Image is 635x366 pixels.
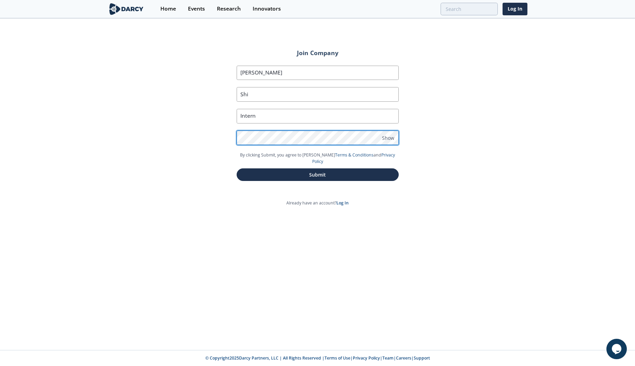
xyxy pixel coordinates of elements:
a: Privacy Policy [312,152,395,164]
a: Careers [396,355,411,361]
input: First Name [237,66,399,80]
h2: Join Company [227,50,408,56]
button: Submit [237,168,399,181]
a: Privacy Policy [353,355,380,361]
div: Innovators [253,6,281,12]
a: Terms & Conditions [335,152,374,158]
a: Log In [503,3,527,15]
div: Events [188,6,205,12]
a: Team [382,355,394,361]
p: Already have an account? [218,200,418,206]
input: Advanced Search [441,3,498,15]
p: © Copyright 2025 Darcy Partners, LLC | All Rights Reserved | | | | | [66,355,570,361]
span: Show [382,134,394,141]
iframe: chat widget [606,339,628,359]
a: Terms of Use [324,355,350,361]
img: logo-wide.svg [108,3,145,15]
input: Job Title [237,109,399,123]
p: By clicking Submit, you agree to [PERSON_NAME] and [237,152,399,165]
a: Log In [336,200,349,206]
input: Last Name [237,87,399,102]
div: Home [160,6,176,12]
div: Research [217,6,241,12]
a: Support [414,355,430,361]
